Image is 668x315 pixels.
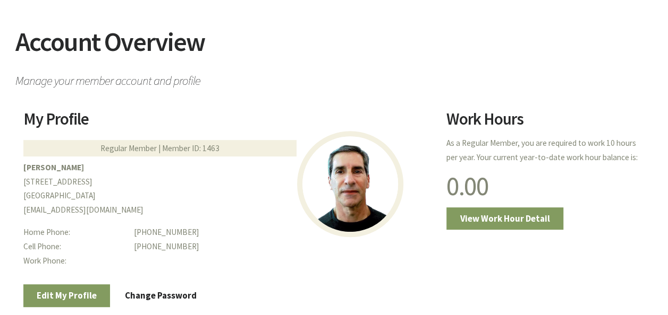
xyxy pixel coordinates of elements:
[23,240,126,254] dt: Cell Phone
[112,284,210,307] a: Change Password
[23,140,297,156] div: Regular Member | Member ID: 1463
[446,111,645,135] h2: Work Hours
[23,254,126,268] dt: Work Phone
[23,162,84,172] b: [PERSON_NAME]
[23,161,434,217] p: [STREET_ADDRESS] [GEOGRAPHIC_DATA] [EMAIL_ADDRESS][DOMAIN_NAME]
[15,68,653,87] span: Manage your member account and profile
[446,173,645,199] h1: 0.00
[134,240,433,254] dd: [PHONE_NUMBER]
[23,111,434,135] h2: My Profile
[134,225,433,240] dd: [PHONE_NUMBER]
[446,207,563,230] a: View Work Hour Detail
[446,136,645,165] p: As a Regular Member, you are required to work 10 hours per year. Your current year-to-date work h...
[15,29,653,68] h2: Account Overview
[23,225,126,240] dt: Home Phone
[23,284,111,307] a: Edit My Profile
